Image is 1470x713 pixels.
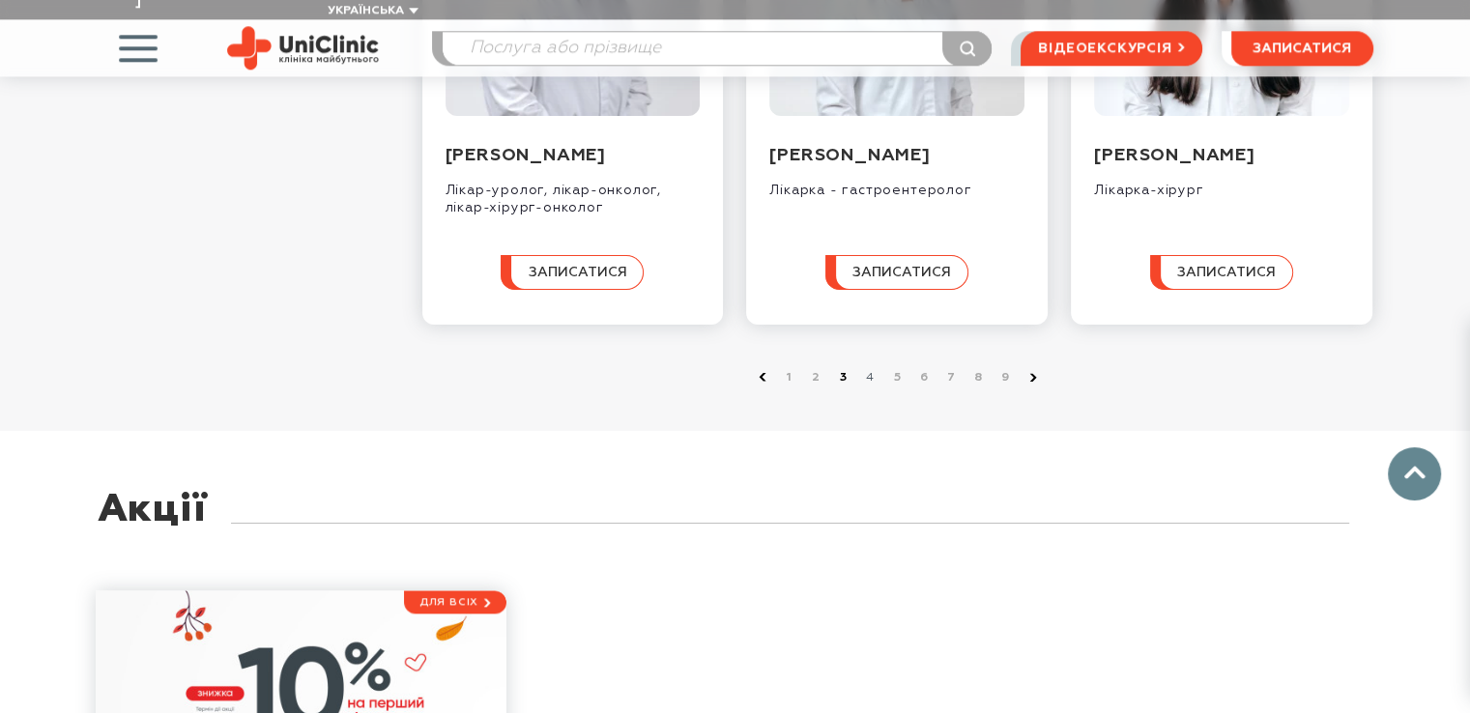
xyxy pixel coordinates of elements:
[769,147,930,164] a: [PERSON_NAME]
[769,167,1024,199] div: Лікарка - гастроентеролог
[1094,167,1349,199] div: Лікарка-хірург
[888,368,908,387] a: 5
[969,368,989,387] a: 8
[446,167,701,216] div: Лікар-уролог, лікар-онколог, лікар-хірург-онколог
[780,368,799,387] a: 1
[915,368,935,387] a: 6
[227,26,379,70] img: Uniclinic
[1231,31,1373,66] button: записатися
[996,368,1016,387] a: 9
[328,5,404,16] span: Українська
[1150,255,1293,290] button: записатися
[942,368,962,387] a: 7
[1253,42,1351,55] span: записатися
[528,266,626,279] span: записатися
[1177,266,1276,279] span: записатися
[446,147,606,164] a: [PERSON_NAME]
[418,595,477,608] span: Для всіх
[1038,32,1171,65] span: відеоекскурсія
[443,32,992,65] input: Послуга або прізвище
[852,266,951,279] span: записатися
[807,368,826,387] a: 2
[501,255,644,290] button: записатися
[98,489,207,561] div: Акції
[1094,147,1254,164] a: [PERSON_NAME]
[825,255,968,290] button: записатися
[834,368,853,387] a: 3
[323,4,418,18] button: Українська
[1021,31,1201,66] a: відеоекскурсія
